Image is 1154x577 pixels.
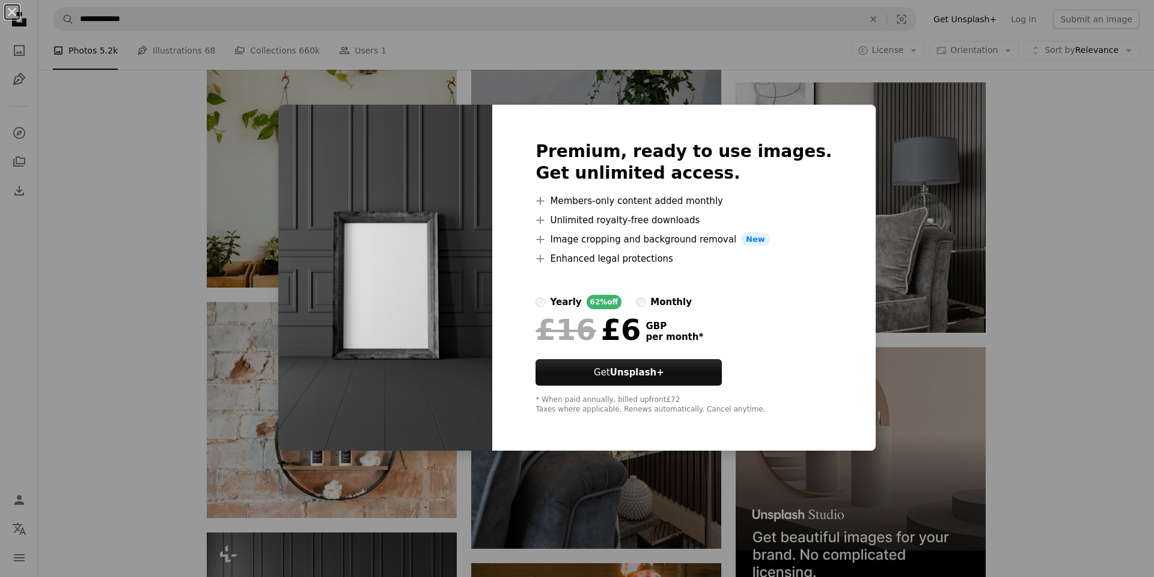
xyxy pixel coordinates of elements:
[536,141,832,184] h2: Premium, ready to use images. Get unlimited access.
[536,395,832,415] div: * When paid annually, billed upfront £72 Taxes where applicable. Renews automatically. Cancel any...
[536,213,832,227] li: Unlimited royalty-free downloads
[741,232,770,247] span: New
[646,321,703,332] span: GBP
[536,314,596,345] span: £16
[610,367,664,378] strong: Unsplash+
[536,251,832,266] li: Enhanced legal protections
[650,295,692,309] div: monthly
[278,105,492,451] img: premium_photo-1683121215457-24accbe92f35
[536,359,722,386] button: GetUnsplash+
[587,295,622,309] div: 62% off
[550,295,581,309] div: yearly
[536,194,832,208] li: Members-only content added monthly
[536,232,832,247] li: Image cropping and background removal
[646,332,703,342] span: per month *
[536,297,545,307] input: yearly62%off
[636,297,646,307] input: monthly
[536,314,641,345] div: £6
